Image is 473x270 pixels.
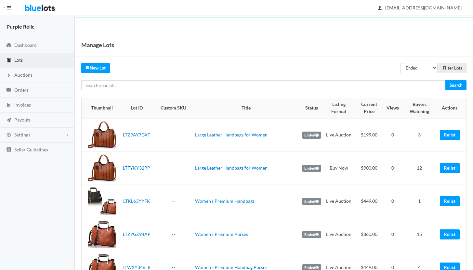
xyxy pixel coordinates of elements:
a: LTZ9AY7GXT [123,132,150,137]
td: 15 [401,218,437,251]
input: Search [445,80,466,90]
th: Actions [437,98,466,118]
ion-icon: speedometer [6,43,12,49]
ion-icon: paper plane [6,117,12,123]
ion-icon: list box [6,147,12,153]
strong: Purple Relic [7,23,34,30]
label: Ended [302,198,321,205]
td: Live Auction [323,218,354,251]
span: Settings [14,132,30,137]
a: -- [172,264,175,270]
ion-icon: person [376,5,383,11]
a: Relist [440,196,460,206]
a: Large Leather Handbags for Women [195,132,268,137]
a: LTFYKY32RP [123,165,150,171]
span: Dashboard [14,42,37,48]
th: Views [384,98,401,118]
a: Women's Premium Purses [195,231,248,237]
span: Seller Guidelines [14,147,48,152]
a: LTWXY346LR [123,264,151,270]
ion-icon: flash [6,72,12,79]
td: $199.00 [354,118,384,152]
td: 0 [384,218,401,251]
td: 3 [401,118,437,152]
label: Ended [302,132,321,139]
td: 12 [401,152,437,185]
a: Relist [440,229,460,239]
a: Women's Premium Handbags [195,198,255,204]
ion-icon: cog [6,132,12,138]
th: Listing Format [323,98,354,118]
input: Search your lots... [81,80,446,90]
ion-icon: cash [6,87,12,94]
a: createNew Lot [81,63,110,73]
label: Ended [302,231,321,238]
th: Current Price [354,98,384,118]
span: Invoices [14,102,31,108]
a: -- [172,165,175,171]
a: Relist [440,130,460,140]
th: Lot ID [118,98,155,118]
a: -- [172,198,175,204]
a: Large Leather Handbags for Women [195,165,268,171]
span: Auctions [14,72,33,78]
ion-icon: clipboard [6,58,12,64]
th: Thumbnail [82,98,118,118]
h1: Manage Lots [81,40,114,50]
th: Title [192,98,300,118]
a: LTKL63YYFK [123,198,150,204]
td: Live Auction [323,185,354,218]
td: 0 [384,152,401,185]
a: -- [172,132,175,137]
a: LTZYGZ94AP [123,231,151,237]
span: Payouts [14,117,31,122]
td: $449.00 [354,185,384,218]
span: Lots [14,57,23,63]
input: Filter Lots [439,63,466,73]
a: Relist [440,163,460,173]
ion-icon: calculator [6,102,12,109]
span: [EMAIL_ADDRESS][DOMAIN_NAME] [378,5,462,10]
th: Buyers Watching [401,98,437,118]
a: -- [172,231,175,237]
span: Orders [14,87,29,93]
ion-icon: create [85,65,90,70]
td: 1 [401,185,437,218]
td: 0 [384,118,401,152]
th: Status [300,98,323,118]
td: $900.00 [354,152,384,185]
label: Ended [302,165,321,172]
th: Custom SKU [155,98,192,118]
td: $860.00 [354,218,384,251]
a: Women's Premium Handbag Purses [195,264,267,270]
td: 0 [384,185,401,218]
td: Buy Now [323,152,354,185]
td: Live Auction [323,118,354,152]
